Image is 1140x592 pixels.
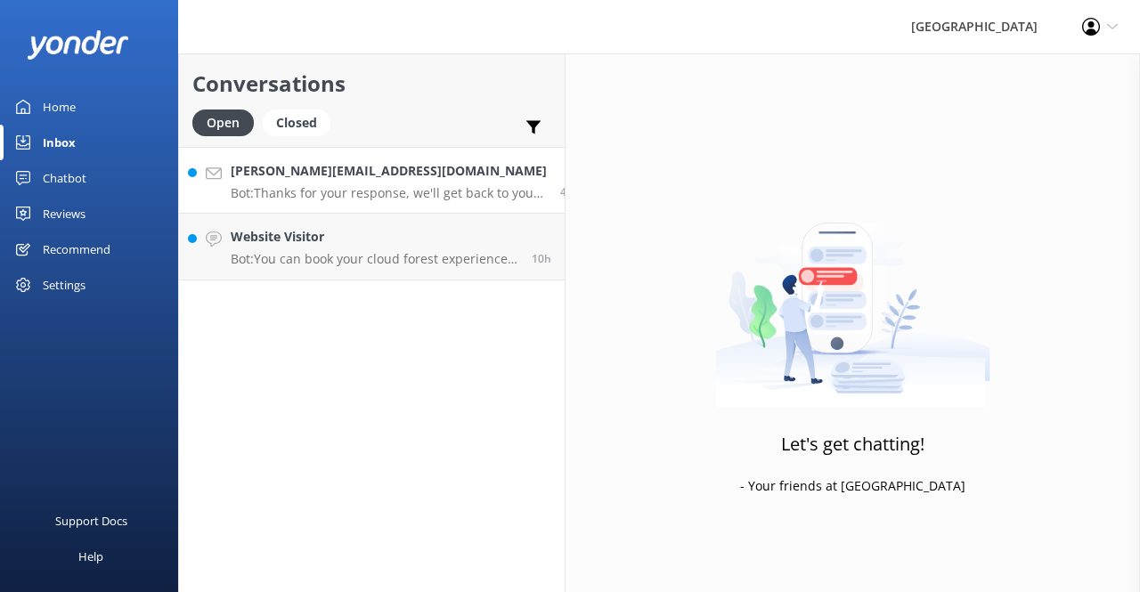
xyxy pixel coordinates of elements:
[55,503,127,539] div: Support Docs
[231,161,547,181] h4: [PERSON_NAME][EMAIL_ADDRESS][DOMAIN_NAME]
[740,476,965,496] p: - Your friends at [GEOGRAPHIC_DATA]
[43,196,85,231] div: Reviews
[179,147,565,214] a: [PERSON_NAME][EMAIL_ADDRESS][DOMAIN_NAME]Bot:Thanks for your response, we'll get back to you as s...
[231,185,547,201] p: Bot: Thanks for your response, we'll get back to you as soon as we can during opening hours.
[532,251,551,266] span: Oct 03 2025 05:00am (UTC -10:00) Pacific/Honolulu
[263,112,339,132] a: Closed
[192,112,263,132] a: Open
[560,184,574,199] span: Oct 03 2025 11:25am (UTC -10:00) Pacific/Honolulu
[43,125,76,160] div: Inbox
[192,67,551,101] h2: Conversations
[231,251,518,267] p: Bot: You can book your cloud forest experience here: [URL][DOMAIN_NAME].
[781,430,924,458] h3: Let's get chatting!
[263,109,330,136] div: Closed
[43,267,85,303] div: Settings
[43,160,86,196] div: Chatbot
[231,227,518,247] h4: Website Visitor
[27,30,129,60] img: yonder-white-logo.png
[78,539,103,574] div: Help
[715,185,990,408] img: artwork of a man stealing a conversation from at giant smartphone
[43,89,76,125] div: Home
[179,214,565,280] a: Website VisitorBot:You can book your cloud forest experience here: [URL][DOMAIN_NAME].10h
[192,109,254,136] div: Open
[43,231,110,267] div: Recommend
